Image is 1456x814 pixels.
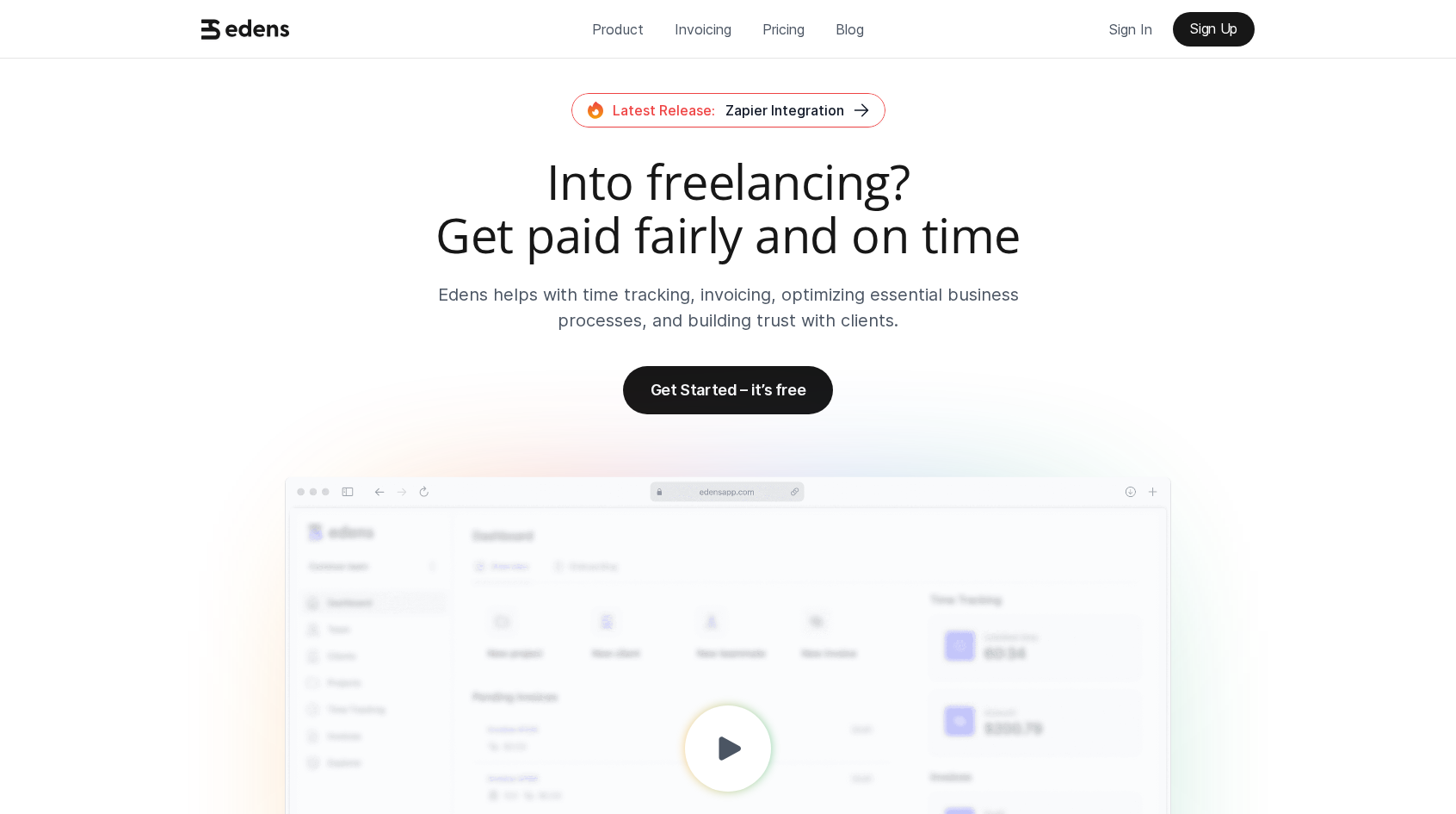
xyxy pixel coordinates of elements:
[822,12,878,47] a: Blog
[613,102,715,119] span: Latest Release:
[651,381,806,399] p: Get Started – it’s free
[1190,21,1237,37] p: Sign Up
[762,16,805,42] p: Pricing
[592,16,644,42] p: Product
[571,93,885,127] a: Latest Release:Zapier Integration
[661,12,745,47] a: Invoicing
[436,282,1021,333] p: Edens helps with time tracking, invoicing, optimizing essential business processes, and building ...
[578,12,657,47] a: Product
[1095,12,1166,47] a: Sign In
[836,16,864,42] p: Blog
[623,366,834,414] a: Get Started – it’s free
[725,102,844,119] span: Zapier Integration
[194,155,1262,261] h2: Into freelancing? Get paid fairly and on time
[675,16,731,42] p: Invoicing
[1109,16,1152,42] p: Sign In
[1173,12,1255,47] a: Sign Up
[749,12,818,47] a: Pricing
